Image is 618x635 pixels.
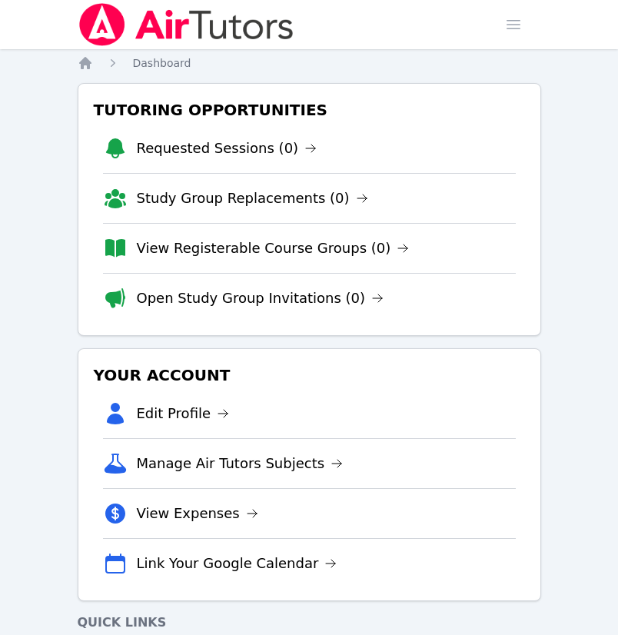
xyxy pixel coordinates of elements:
a: Dashboard [133,55,191,71]
a: Manage Air Tutors Subjects [137,453,344,474]
a: Link Your Google Calendar [137,553,337,574]
a: View Registerable Course Groups (0) [137,238,410,259]
a: Study Group Replacements (0) [137,188,368,209]
h3: Tutoring Opportunities [91,96,528,124]
h3: Your Account [91,361,528,389]
span: Dashboard [133,57,191,69]
a: Edit Profile [137,403,230,424]
img: Air Tutors [78,3,295,46]
h4: Quick Links [78,613,541,632]
a: View Expenses [137,503,258,524]
nav: Breadcrumb [78,55,541,71]
a: Requested Sessions (0) [137,138,317,159]
a: Open Study Group Invitations (0) [137,288,384,309]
